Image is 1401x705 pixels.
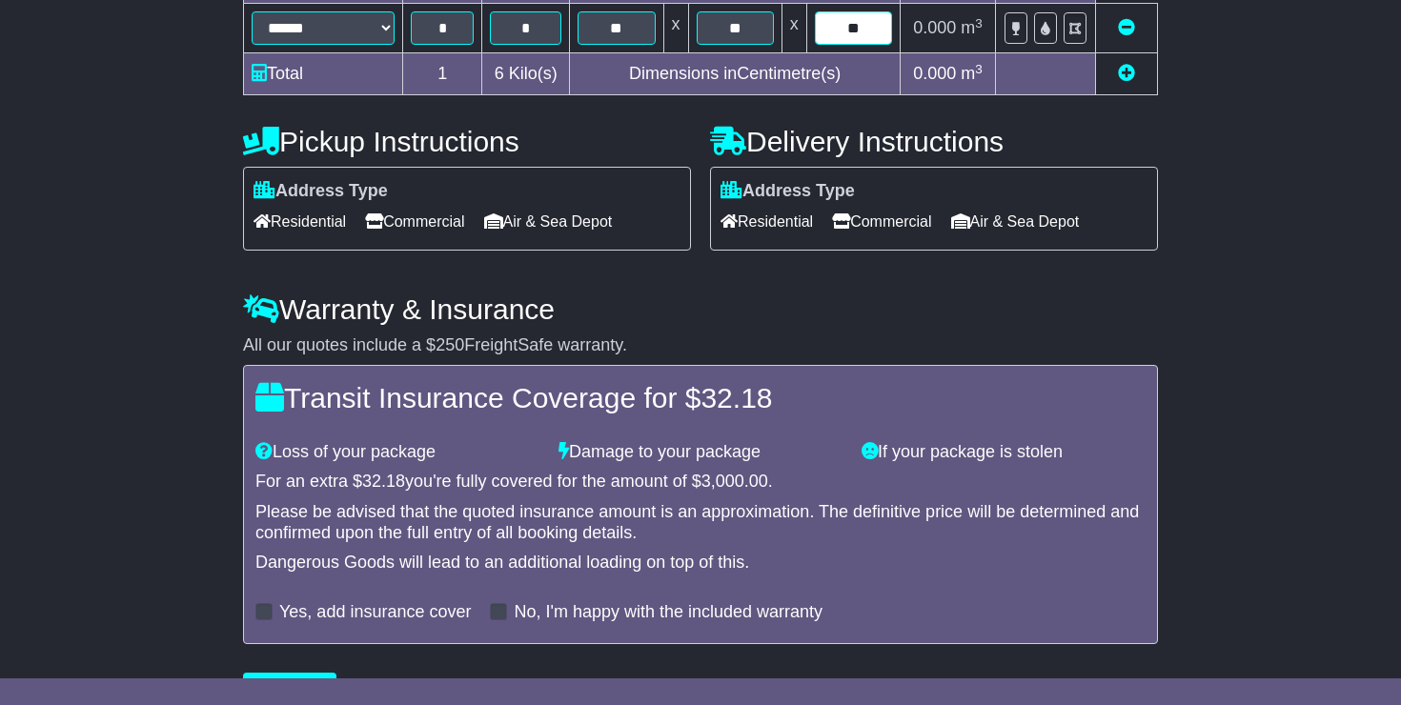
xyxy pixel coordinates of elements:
[1118,18,1135,37] a: Remove this item
[254,181,388,202] label: Address Type
[246,442,549,463] div: Loss of your package
[721,207,813,236] span: Residential
[961,18,983,37] span: m
[255,472,1146,493] div: For an extra $ you're fully covered for the amount of $ .
[365,207,464,236] span: Commercial
[913,18,956,37] span: 0.000
[832,207,931,236] span: Commercial
[255,553,1146,574] div: Dangerous Goods will lead to an additional loading on top of this.
[975,16,983,30] sup: 3
[484,207,613,236] span: Air & Sea Depot
[852,442,1155,463] div: If your package is stolen
[570,53,901,95] td: Dimensions in Centimetre(s)
[403,53,482,95] td: 1
[710,126,1158,157] h4: Delivery Instructions
[244,53,403,95] td: Total
[913,64,956,83] span: 0.000
[1118,64,1135,83] a: Add new item
[362,472,405,491] span: 32.18
[951,207,1080,236] span: Air & Sea Depot
[243,293,1158,325] h4: Warranty & Insurance
[549,442,852,463] div: Damage to your package
[255,382,1146,413] h4: Transit Insurance Coverage for $
[961,64,983,83] span: m
[482,53,570,95] td: Kilo(s)
[254,207,346,236] span: Residential
[700,382,772,413] span: 32.18
[663,4,688,53] td: x
[255,502,1146,543] div: Please be advised that the quoted insurance amount is an approximation. The definitive price will...
[243,126,691,157] h4: Pickup Instructions
[701,472,768,491] span: 3,000.00
[782,4,806,53] td: x
[436,335,464,354] span: 250
[514,602,822,623] label: No, I'm happy with the included warranty
[975,62,983,76] sup: 3
[495,64,504,83] span: 6
[243,335,1158,356] div: All our quotes include a $ FreightSafe warranty.
[721,181,855,202] label: Address Type
[279,602,471,623] label: Yes, add insurance cover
